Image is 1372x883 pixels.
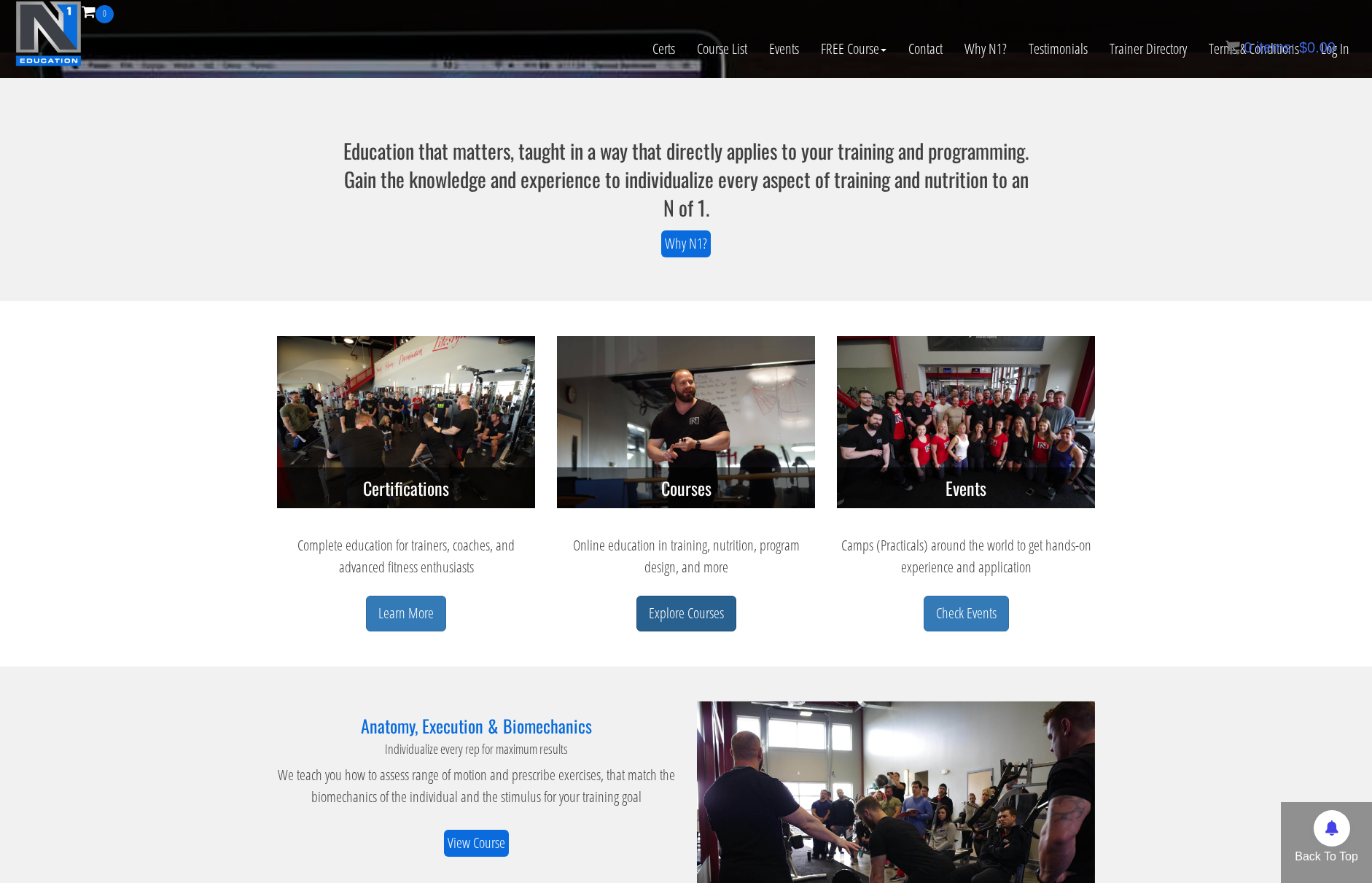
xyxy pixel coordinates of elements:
[924,596,1009,631] a: Check Events
[96,5,114,23] span: 0
[1099,23,1198,74] a: Trainer Directory
[366,596,446,631] a: Learn More
[837,336,1095,508] img: n1-events
[1198,23,1310,74] a: Terms & Conditions
[277,534,535,578] p: Complete education for trainers, coaches, and advanced fitness enthusiasts
[1244,39,1252,55] span: 0
[277,467,535,508] h3: Certifications
[810,23,897,74] a: FREE Course
[15,1,82,66] img: n1-education
[837,534,1095,578] p: Camps (Practicals) around the world to get hands-on experience and application
[557,467,815,508] h3: Courses
[1256,39,1295,55] span: items:
[837,467,1095,508] h3: Events
[277,336,535,508] img: n1-certifications
[686,23,758,74] a: Course List
[661,230,711,257] a: Why N1?
[897,23,954,74] a: Contact
[444,830,509,857] a: View Course
[1299,39,1307,55] span: $
[1225,40,1240,55] img: icon11.png
[1299,39,1336,55] bdi: 0.00
[642,23,686,74] a: Certs
[277,742,675,757] h4: Individualize every rep for maximum results
[1310,23,1360,74] a: Log In
[82,1,114,21] a: 0
[1225,39,1336,55] a: 0 items: $0.00
[557,534,815,578] p: Online education in training, nutrition, program design, and more
[277,716,675,735] h3: Anatomy, Execution & Biomechanics
[1018,23,1099,74] a: Testimonials
[277,764,675,808] p: We teach you how to assess range of motion and prescribe exercises, that match the biomechanics o...
[758,23,810,74] a: Events
[636,596,736,631] a: Explore Courses
[954,23,1018,74] a: Why N1?
[557,336,815,508] img: n1-courses
[339,136,1033,222] h3: Education that matters, taught in a way that directly applies to your training and programming. G...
